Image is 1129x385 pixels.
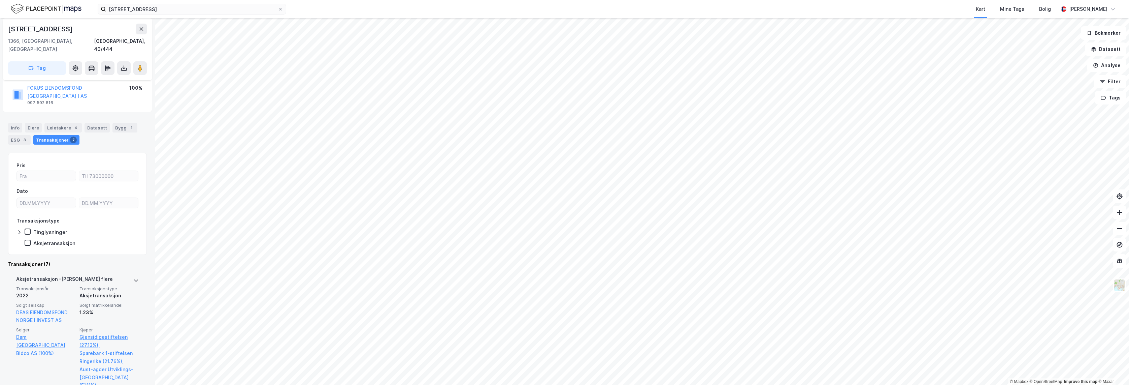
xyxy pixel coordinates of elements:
input: Til 73000000 [79,171,138,181]
img: logo.f888ab2527a4732fd821a326f86c7f29.svg [11,3,81,15]
div: Bolig [1039,5,1051,13]
div: Dato [16,187,28,195]
div: Transaksjoner (7) [8,260,147,268]
span: Solgt selskap [16,302,75,308]
span: Selger [16,327,75,333]
div: 997 592 816 [27,100,53,106]
div: [PERSON_NAME] [1069,5,1107,13]
a: Mapbox [1010,379,1028,384]
div: Pris [16,161,26,170]
div: Transaksjonstype [16,217,60,225]
a: Dam [GEOGRAPHIC_DATA] Bidco AS (100%) [16,333,75,357]
div: 3 [21,137,28,143]
div: Kart [976,5,985,13]
a: Sparebank 1-stiftelsen Ringerike (21.76%), [79,349,139,365]
div: 1366, [GEOGRAPHIC_DATA], [GEOGRAPHIC_DATA] [8,37,94,53]
input: Fra [17,171,76,181]
a: Gjensidigestiftelsen (27.13%), [79,333,139,349]
button: Bokmerker [1081,26,1126,40]
div: Eiere [25,123,42,132]
div: [STREET_ADDRESS] [8,24,74,34]
div: [GEOGRAPHIC_DATA], 40/444 [94,37,147,53]
button: Filter [1094,75,1126,88]
a: Improve this map [1064,379,1097,384]
div: Bygg [112,123,137,132]
button: Datasett [1085,42,1126,56]
div: Aksjetransaksjon - [PERSON_NAME] flere [16,275,113,286]
div: Transaksjoner [33,135,79,145]
div: 1 [128,124,135,131]
div: Kontrollprogram for chat [1095,353,1129,385]
div: 2022 [16,292,75,300]
div: Datasett [85,123,110,132]
div: Mine Tags [1000,5,1024,13]
span: Transaksjonstype [79,286,139,292]
img: Z [1113,279,1126,292]
span: Solgt matrikkelandel [79,302,139,308]
input: DD.MM.YYYY [17,198,76,208]
div: Leietakere [44,123,82,132]
iframe: Chat Widget [1095,353,1129,385]
div: 4 [72,124,79,131]
div: 1.23% [79,308,139,317]
div: ESG [8,135,31,145]
div: Tinglysninger [33,229,67,235]
button: Analyse [1087,59,1126,72]
div: Aksjetransaksjon [79,292,139,300]
div: 7 [70,137,77,143]
span: Transaksjonsår [16,286,75,292]
a: OpenStreetMap [1030,379,1062,384]
div: Aksjetransaksjon [33,240,75,246]
button: Tag [8,61,66,75]
div: Info [8,123,22,132]
input: Søk på adresse, matrikkel, gårdeiere, leietakere eller personer [106,4,278,14]
div: 100% [129,84,142,92]
button: Tags [1095,91,1126,105]
a: DEAS EIENDOMSFOND NORGE I INVEST AS [16,309,68,323]
span: Kjøper [79,327,139,333]
input: DD.MM.YYYY [79,198,138,208]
